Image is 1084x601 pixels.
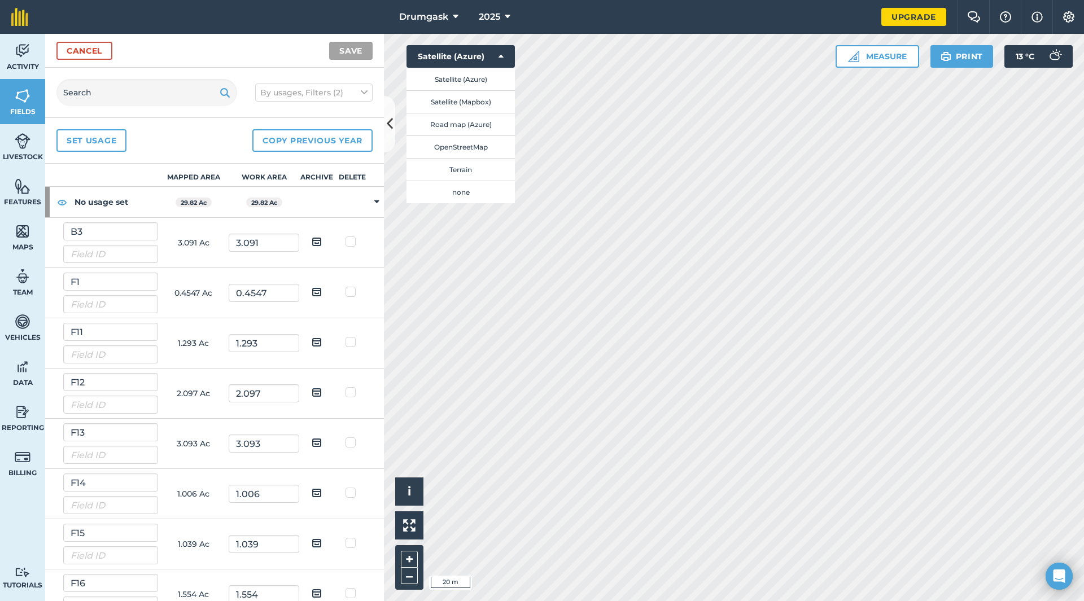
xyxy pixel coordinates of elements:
input: Field ID [63,396,158,414]
span: Drumgask [399,10,448,24]
button: Satellite (Azure) [406,68,515,90]
input: Field ID [63,245,158,263]
img: svg+xml;base64,PHN2ZyB4bWxucz0iaHR0cDovL3d3dy53My5vcmcvMjAwMC9zdmciIHdpZHRoPSIxOSIgaGVpZ2h0PSIyNC... [220,86,230,99]
img: svg+xml;base64,PD94bWwgdmVyc2lvbj0iMS4wIiBlbmNvZGluZz0idXRmLTgiPz4KPCEtLSBHZW5lcmF0b3I6IEFkb2JlIE... [15,567,30,578]
img: Two speech bubbles overlapping with the left bubble in the forefront [967,11,981,23]
input: Field ID [63,295,158,313]
td: 0.4547 Ac [158,268,229,318]
td: 2.097 Ac [158,369,229,419]
a: Set usage [56,129,126,152]
td: 1.006 Ac [158,469,229,519]
img: svg+xml;base64,PD94bWwgdmVyc2lvbj0iMS4wIiBlbmNvZGluZz0idXRmLTgiPz4KPCEtLSBHZW5lcmF0b3I6IEFkb2JlIE... [1043,45,1066,68]
img: svg+xml;base64,PHN2ZyB4bWxucz0iaHR0cDovL3d3dy53My5vcmcvMjAwMC9zdmciIHdpZHRoPSI1NiIgaGVpZ2h0PSI2MC... [15,178,30,195]
img: svg+xml;base64,PHN2ZyB4bWxucz0iaHR0cDovL3d3dy53My5vcmcvMjAwMC9zdmciIHdpZHRoPSIxOCIgaGVpZ2h0PSIyNC... [312,285,322,299]
a: Upgrade [881,8,946,26]
input: Field ID [63,496,158,514]
img: A cog icon [1062,11,1076,23]
button: Copy previous year [252,129,373,152]
td: 1.039 Ac [158,519,229,569]
img: fieldmargin Logo [11,8,28,26]
img: svg+xml;base64,PD94bWwgdmVyc2lvbj0iMS4wIiBlbmNvZGluZz0idXRmLTgiPz4KPCEtLSBHZW5lcmF0b3I6IEFkb2JlIE... [15,42,30,59]
img: svg+xml;base64,PHN2ZyB4bWxucz0iaHR0cDovL3d3dy53My5vcmcvMjAwMC9zdmciIHdpZHRoPSI1NiIgaGVpZ2h0PSI2MC... [15,87,30,104]
strong: No usage set [75,187,158,217]
button: By usages, Filters (2) [255,84,373,102]
img: svg+xml;base64,PD94bWwgdmVyc2lvbj0iMS4wIiBlbmNvZGluZz0idXRmLTgiPz4KPCEtLSBHZW5lcmF0b3I6IEFkb2JlIE... [15,449,30,466]
img: svg+xml;base64,PHN2ZyB4bWxucz0iaHR0cDovL3d3dy53My5vcmcvMjAwMC9zdmciIHdpZHRoPSI1NiIgaGVpZ2h0PSI2MC... [15,223,30,240]
td: 3.093 Ac [158,419,229,469]
button: Save [329,42,373,60]
div: Open Intercom Messenger [1046,563,1073,590]
img: svg+xml;base64,PHN2ZyB4bWxucz0iaHR0cDovL3d3dy53My5vcmcvMjAwMC9zdmciIHdpZHRoPSIxOCIgaGVpZ2h0PSIyNC... [312,385,322,399]
button: + [401,551,418,568]
button: none [406,181,515,203]
img: svg+xml;base64,PD94bWwgdmVyc2lvbj0iMS4wIiBlbmNvZGluZz0idXRmLTgiPz4KPCEtLSBHZW5lcmF0b3I6IEFkb2JlIE... [15,358,30,375]
button: Print [930,45,994,68]
button: Satellite (Mapbox) [406,90,515,113]
button: – [401,568,418,584]
strong: 29.82 Ac [181,199,207,207]
img: svg+xml;base64,PD94bWwgdmVyc2lvbj0iMS4wIiBlbmNvZGluZz0idXRmLTgiPz4KPCEtLSBHZW5lcmF0b3I6IEFkb2JlIE... [15,313,30,330]
th: Archive [299,164,335,187]
td: 3.091 Ac [158,218,229,268]
td: 1.293 Ac [158,318,229,369]
img: svg+xml;base64,PHN2ZyB4bWxucz0iaHR0cDovL3d3dy53My5vcmcvMjAwMC9zdmciIHdpZHRoPSIxOCIgaGVpZ2h0PSIyNC... [312,586,322,600]
button: Measure [836,45,919,68]
img: svg+xml;base64,PD94bWwgdmVyc2lvbj0iMS4wIiBlbmNvZGluZz0idXRmLTgiPz4KPCEtLSBHZW5lcmF0b3I6IEFkb2JlIE... [15,268,30,285]
button: i [395,477,423,506]
strong: 29.82 Ac [251,199,278,207]
button: Road map (Azure) [406,113,515,135]
input: Field ID [63,446,158,464]
span: 2025 [479,10,500,24]
img: svg+xml;base64,PD94bWwgdmVyc2lvbj0iMS4wIiBlbmNvZGluZz0idXRmLTgiPz4KPCEtLSBHZW5lcmF0b3I6IEFkb2JlIE... [15,133,30,150]
img: svg+xml;base64,PHN2ZyB4bWxucz0iaHR0cDovL3d3dy53My5vcmcvMjAwMC9zdmciIHdpZHRoPSIxOCIgaGVpZ2h0PSIyNC... [312,335,322,349]
img: Four arrows, one pointing top left, one top right, one bottom right and the last bottom left [403,519,416,532]
img: svg+xml;base64,PHN2ZyB4bWxucz0iaHR0cDovL3d3dy53My5vcmcvMjAwMC9zdmciIHdpZHRoPSIxOCIgaGVpZ2h0PSIyNC... [312,436,322,449]
img: svg+xml;base64,PHN2ZyB4bWxucz0iaHR0cDovL3d3dy53My5vcmcvMjAwMC9zdmciIHdpZHRoPSIxOCIgaGVpZ2h0PSIyNC... [312,486,322,499]
input: Search [56,79,237,106]
th: Mapped area [158,164,229,187]
button: Terrain [406,158,515,181]
img: svg+xml;base64,PHN2ZyB4bWxucz0iaHR0cDovL3d3dy53My5vcmcvMjAwMC9zdmciIHdpZHRoPSIxNyIgaGVpZ2h0PSIxNy... [1031,10,1043,24]
span: 13 ° C [1016,45,1034,68]
img: svg+xml;base64,PHN2ZyB4bWxucz0iaHR0cDovL3d3dy53My5vcmcvMjAwMC9zdmciIHdpZHRoPSIxOCIgaGVpZ2h0PSIyNC... [57,195,67,209]
img: svg+xml;base64,PHN2ZyB4bWxucz0iaHR0cDovL3d3dy53My5vcmcvMjAwMC9zdmciIHdpZHRoPSIxOCIgaGVpZ2h0PSIyNC... [312,235,322,248]
span: i [408,484,411,498]
img: svg+xml;base64,PD94bWwgdmVyc2lvbj0iMS4wIiBlbmNvZGluZz0idXRmLTgiPz4KPCEtLSBHZW5lcmF0b3I6IEFkb2JlIE... [15,403,30,420]
button: Satellite (Azure) [406,45,515,68]
img: svg+xml;base64,PHN2ZyB4bWxucz0iaHR0cDovL3d3dy53My5vcmcvMjAwMC9zdmciIHdpZHRoPSIxOCIgaGVpZ2h0PSIyNC... [312,536,322,550]
input: Field ID [63,546,158,564]
th: Delete [335,164,370,187]
button: OpenStreetMap [406,135,515,158]
img: A question mark icon [999,11,1012,23]
a: Cancel [56,42,112,60]
input: Field ID [63,345,158,363]
img: Ruler icon [848,51,859,62]
th: Work area [229,164,299,187]
img: svg+xml;base64,PHN2ZyB4bWxucz0iaHR0cDovL3d3dy53My5vcmcvMjAwMC9zdmciIHdpZHRoPSIxOSIgaGVpZ2h0PSIyNC... [941,50,951,63]
button: 13 °C [1004,45,1073,68]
